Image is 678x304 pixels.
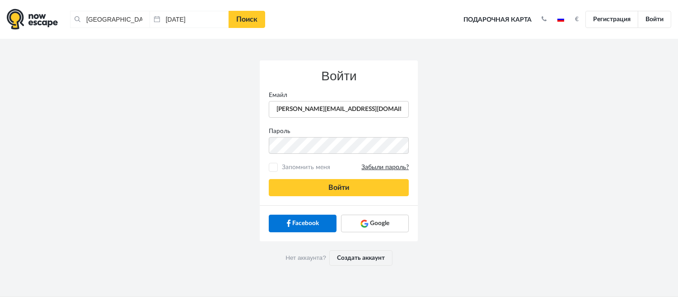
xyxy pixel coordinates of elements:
div: Нет аккаунта? [260,241,418,275]
a: Войти [638,11,671,28]
input: Запомнить меняЗабыли пароль? [271,165,276,170]
strong: € [575,16,579,23]
button: € [571,15,584,24]
a: Создать аккаунт [329,250,393,266]
span: Запомнить меня [280,163,409,172]
a: Забыли пароль? [361,163,409,172]
span: Facebook [292,219,319,228]
a: Google [341,215,409,232]
label: Пароль [262,127,416,136]
img: ru.jpg [557,17,564,22]
a: Поиск [229,11,265,28]
a: Подарочная карта [460,10,535,30]
label: Емайл [262,91,416,100]
a: Регистрация [585,11,638,28]
button: Войти [269,179,409,196]
input: Город или название квеста [70,11,150,28]
a: Facebook [269,215,337,232]
span: Google [370,219,389,228]
h3: Войти [269,69,409,83]
input: Дата [150,11,229,28]
img: logo [7,9,58,30]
